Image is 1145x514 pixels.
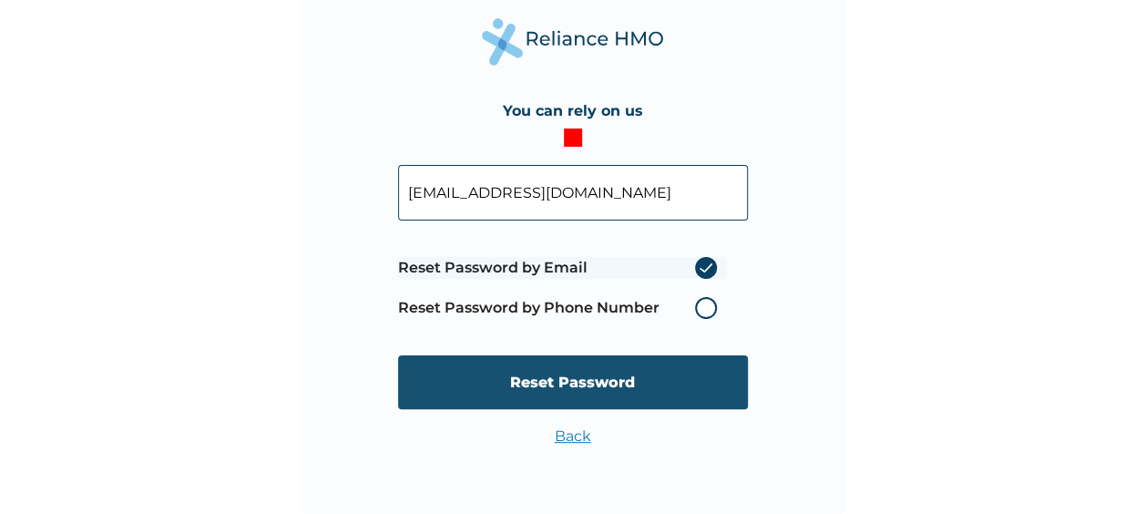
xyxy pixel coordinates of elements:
[398,355,748,409] input: Reset Password
[503,102,643,119] h4: You can rely on us
[482,18,664,65] img: Reliance Health's Logo
[398,297,726,319] label: Reset Password by Phone Number
[398,165,748,221] input: Your Enrollee ID or Email Address
[398,248,726,328] span: Password reset method
[398,257,726,279] label: Reset Password by Email
[555,427,591,445] a: Back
